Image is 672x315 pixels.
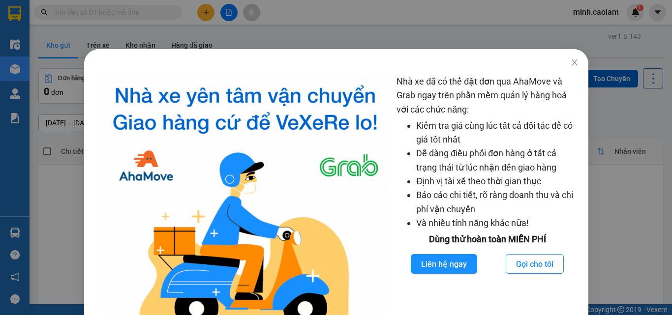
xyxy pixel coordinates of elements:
[411,254,477,274] button: Liên hệ ngay
[416,119,578,147] li: Kiểm tra giá cùng lúc tất cả đối tác để có giá tốt nhất
[416,216,578,230] li: Và nhiều tính năng khác nữa!
[516,258,553,270] span: Gọi cho tôi
[416,146,578,174] li: Dễ dàng điều phối đơn hàng ở tất cả trạng thái từ lúc nhận đến giao hàng
[416,188,578,216] li: Báo cáo chi tiết, rõ ràng doanh thu và chi phí vận chuyển
[421,258,467,270] span: Liên hệ ngay
[506,254,564,274] button: Gọi cho tôi
[560,49,588,77] button: Close
[570,58,578,66] span: close
[397,232,578,246] div: Dùng thử hoàn toàn MIỄN PHÍ
[416,174,578,188] li: Định vị tài xế theo thời gian thực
